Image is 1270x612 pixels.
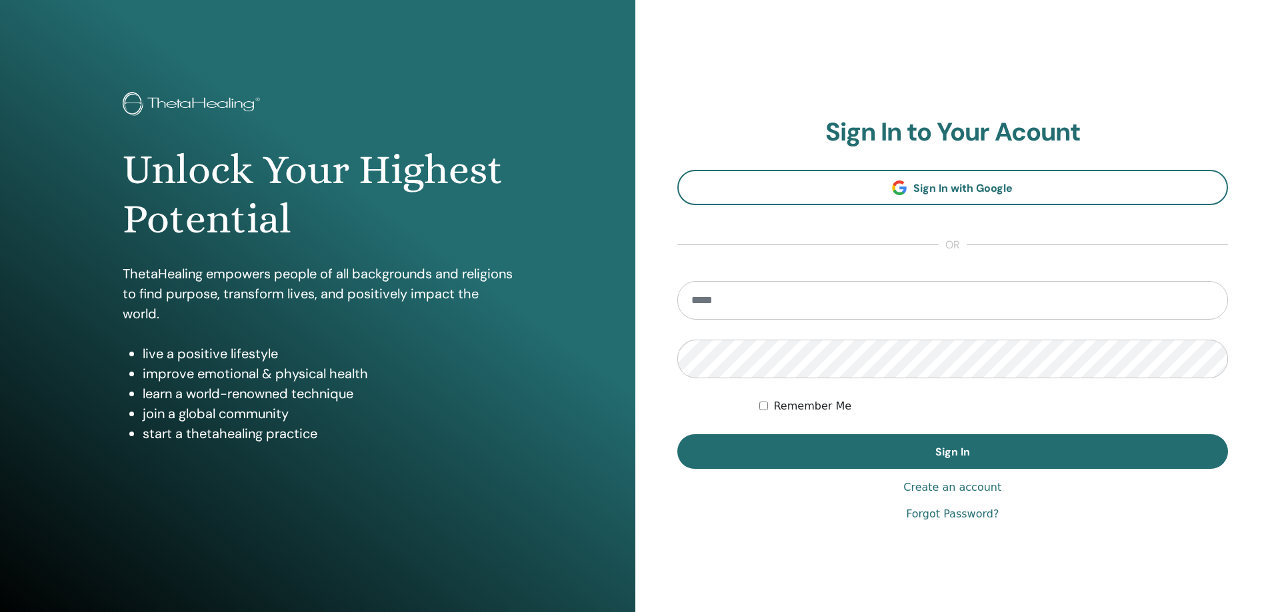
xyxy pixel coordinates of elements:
li: join a global community [143,404,513,424]
a: Forgot Password? [906,506,999,522]
label: Remember Me [773,398,851,414]
a: Create an account [903,479,1001,495]
li: start a thetahealing practice [143,424,513,444]
button: Sign In [677,434,1229,469]
p: ThetaHealing empowers people of all backgrounds and religions to find purpose, transform lives, a... [123,264,513,324]
span: or [939,237,967,253]
a: Sign In with Google [677,170,1229,205]
h2: Sign In to Your Acount [677,117,1229,148]
li: live a positive lifestyle [143,344,513,364]
li: improve emotional & physical health [143,364,513,384]
span: Sign In with Google [913,181,1013,195]
span: Sign In [935,445,970,459]
h1: Unlock Your Highest Potential [123,145,513,244]
div: Keep me authenticated indefinitely or until I manually logout [759,398,1228,414]
li: learn a world-renowned technique [143,384,513,404]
